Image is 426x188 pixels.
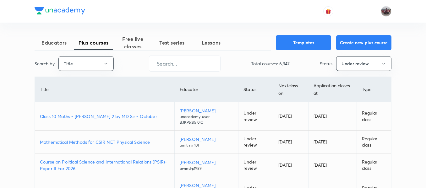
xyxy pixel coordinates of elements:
[180,114,233,125] p: unacademy-user-BJKP53I5I0IC
[273,77,308,102] th: Next class on
[35,77,174,102] th: Title
[174,77,238,102] th: Educator
[238,77,273,102] th: Status
[180,107,233,114] p: [PERSON_NAME]
[238,153,273,177] td: Under review
[273,131,308,153] td: [DATE]
[323,6,333,16] button: avatar
[308,153,357,177] td: [DATE]
[276,35,331,50] button: Templates
[238,131,273,153] td: Under review
[308,102,357,131] td: [DATE]
[180,142,233,148] p: amitrnjn101
[308,131,357,153] td: [DATE]
[357,77,391,102] th: Type
[357,153,391,177] td: Regular class
[40,158,169,172] a: Course on Political Science and International Relations (PSIR)-Paper II For 2026
[74,39,113,46] span: Plus courses
[251,60,290,67] p: Total courses: 6,347
[113,35,152,50] span: Free live classes
[336,35,391,50] button: Create new plus course
[273,153,308,177] td: [DATE]
[149,56,220,72] input: Search...
[192,39,231,46] span: Lessons
[180,107,233,125] a: [PERSON_NAME]unacademy-user-BJKP53I5I0IC
[336,56,391,71] button: Under review
[180,166,233,171] p: arvindrp1989
[308,77,357,102] th: Application closes at
[152,39,192,46] span: Test series
[320,60,332,67] p: Status
[40,113,169,120] a: Class 10 Maths - [PERSON_NAME] 2 by MD Sir - October
[58,56,114,71] button: Title
[357,102,391,131] td: Regular class
[35,60,55,67] p: Search by
[238,102,273,131] td: Under review
[40,139,169,145] a: Mathematical Methods for CSIR NET Physical Science
[35,7,85,16] a: Company Logo
[381,6,391,17] img: amirhussain Hussain
[35,7,85,14] img: Company Logo
[325,8,331,14] img: avatar
[180,159,233,166] p: [PERSON_NAME]
[180,136,233,148] a: [PERSON_NAME]amitrnjn101
[180,136,233,142] p: [PERSON_NAME]
[180,159,233,171] a: [PERSON_NAME]arvindrp1989
[357,131,391,153] td: Regular class
[35,39,74,46] span: Educators
[273,102,308,131] td: [DATE]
